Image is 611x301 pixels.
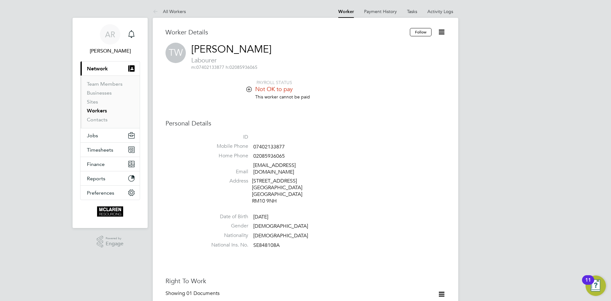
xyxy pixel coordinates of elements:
span: This worker cannot be paid [255,94,310,100]
span: 07402133877 [191,64,224,70]
span: 07402133877 [253,144,285,150]
span: 02085936065 [253,153,285,159]
span: Arek Roziewicz [80,47,140,55]
a: Contacts [87,117,108,123]
label: ID [204,134,248,140]
h3: Personal Details [165,119,446,127]
span: Network [87,66,108,72]
label: Nationality [204,232,248,239]
h3: Worker Details [165,28,410,36]
span: Reports [87,176,105,182]
a: All Workers [153,9,186,14]
span: 02085936065 [226,64,257,70]
button: Timesheets [81,143,140,157]
span: Preferences [87,190,114,196]
img: mclaren-logo-retina.png [97,206,123,217]
a: Team Members [87,81,123,87]
span: m: [191,64,196,70]
div: Network [81,75,140,128]
a: [EMAIL_ADDRESS][DOMAIN_NAME] [253,162,296,175]
span: Labourer [191,56,271,64]
label: Gender [204,223,248,229]
span: [DATE] [253,214,268,220]
div: 11 [585,280,591,288]
label: National Ins. No. [204,242,248,248]
a: Businesses [87,90,112,96]
a: AR[PERSON_NAME] [80,24,140,55]
div: Showing [165,290,221,297]
span: SE848108A [253,242,280,248]
span: Timesheets [87,147,113,153]
span: Powered by [106,236,123,241]
span: Not OK to pay [255,85,293,93]
span: Engage [106,241,123,247]
a: Tasks [407,9,417,14]
button: Jobs [81,128,140,142]
h3: Right To Work [165,277,446,285]
a: Worker [338,9,354,14]
label: Address [204,178,248,184]
button: Network [81,61,140,75]
a: Activity Logs [427,9,453,14]
span: Finance [87,161,105,167]
label: Mobile Phone [204,143,248,150]
a: Go to home page [80,206,140,217]
nav: Main navigation [73,18,148,228]
span: TW [165,43,186,63]
span: [DEMOGRAPHIC_DATA] [253,223,308,230]
span: AR [105,30,115,39]
a: Powered byEngage [97,236,124,248]
a: Payment History [364,9,397,14]
span: Jobs [87,133,98,139]
span: h: [226,64,229,70]
button: Reports [81,171,140,185]
span: 01 Documents [186,290,220,297]
span: PAYROLL STATUS [256,80,292,85]
a: Sites [87,99,98,105]
a: [PERSON_NAME] [191,43,271,55]
div: [STREET_ADDRESS] [GEOGRAPHIC_DATA] [GEOGRAPHIC_DATA] RM10 9NH [252,178,313,204]
label: Email [204,168,248,175]
label: Date of Birth [204,213,248,220]
button: Finance [81,157,140,171]
label: Home Phone [204,153,248,159]
button: Preferences [81,186,140,200]
button: Open Resource Center, 11 new notifications [586,276,606,296]
a: Workers [87,108,107,114]
span: [DEMOGRAPHIC_DATA] [253,233,308,239]
button: Follow [410,28,432,36]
